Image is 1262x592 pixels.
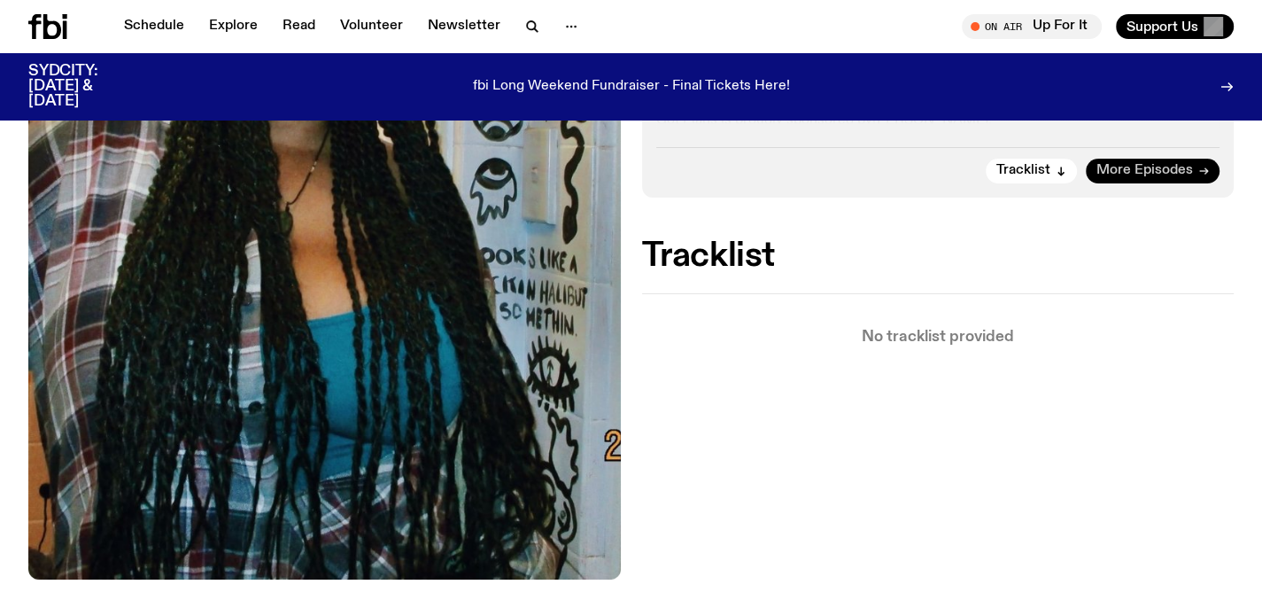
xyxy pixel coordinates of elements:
p: fbi Long Weekend Fundraiser - Final Tickets Here! [473,79,790,95]
button: On AirUp For It [962,14,1102,39]
h2: Tracklist [642,240,1235,272]
a: Read [272,14,326,39]
p: No tracklist provided [642,330,1235,345]
button: Support Us [1116,14,1234,39]
a: More Episodes [1086,159,1219,183]
a: Newsletter [417,14,511,39]
a: Volunteer [329,14,414,39]
a: Schedule [113,14,195,39]
span: Support Us [1127,19,1198,35]
button: Tracklist [986,159,1077,183]
span: Tracklist [996,164,1050,177]
h3: SYDCITY: [DATE] & [DATE] [28,64,142,109]
a: Explore [198,14,268,39]
span: More Episodes [1096,164,1193,177]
